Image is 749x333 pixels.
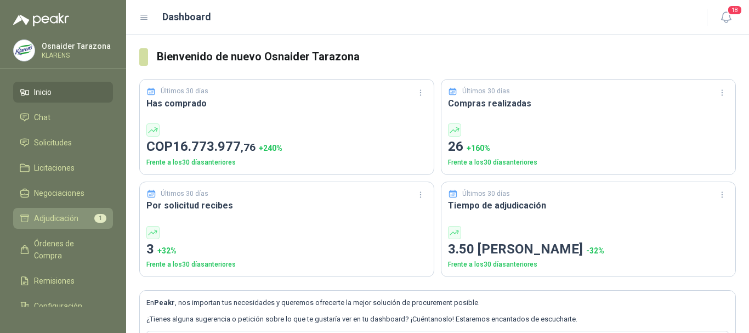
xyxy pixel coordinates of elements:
[13,183,113,204] a: Negociaciones
[13,233,113,266] a: Órdenes de Compra
[448,97,729,110] h3: Compras realizadas
[42,42,111,50] p: Osnaider Tarazona
[13,132,113,153] a: Solicitudes
[13,208,113,229] a: Adjudicación1
[146,157,427,168] p: Frente a los 30 días anteriores
[259,144,282,153] span: + 240 %
[448,239,729,260] p: 3.50 [PERSON_NAME]
[146,297,729,308] p: En , nos importan tus necesidades y queremos ofrecerte la mejor solución de procurement posible.
[34,187,84,199] span: Negociaciones
[34,275,75,287] span: Remisiones
[161,86,208,97] p: Últimos 30 días
[42,52,111,59] p: KLARENS
[448,199,729,212] h3: Tiempo de adjudicación
[34,162,75,174] span: Licitaciones
[94,214,106,223] span: 1
[146,259,427,270] p: Frente a los 30 días anteriores
[146,97,427,110] h3: Has comprado
[157,246,177,255] span: + 32 %
[34,300,82,312] span: Configuración
[34,111,50,123] span: Chat
[13,157,113,178] a: Licitaciones
[716,8,736,27] button: 18
[162,9,211,25] h1: Dashboard
[727,5,742,15] span: 18
[462,189,510,199] p: Últimos 30 días
[13,82,113,103] a: Inicio
[146,137,427,157] p: COP
[34,86,52,98] span: Inicio
[173,139,256,154] span: 16.773.977
[154,298,175,307] b: Peakr
[146,239,427,260] p: 3
[34,238,103,262] span: Órdenes de Compra
[13,13,69,26] img: Logo peakr
[34,212,78,224] span: Adjudicación
[34,137,72,149] span: Solicitudes
[448,137,729,157] p: 26
[13,270,113,291] a: Remisiones
[157,48,736,65] h3: Bienvenido de nuevo Osnaider Tarazona
[467,144,490,153] span: + 160 %
[146,199,427,212] h3: Por solicitud recibes
[13,296,113,317] a: Configuración
[448,259,729,270] p: Frente a los 30 días anteriores
[462,86,510,97] p: Últimos 30 días
[448,157,729,168] p: Frente a los 30 días anteriores
[13,107,113,128] a: Chat
[161,189,208,199] p: Últimos 30 días
[146,314,729,325] p: ¿Tienes alguna sugerencia o petición sobre lo que te gustaría ver en tu dashboard? ¡Cuéntanoslo! ...
[14,40,35,61] img: Company Logo
[586,246,604,255] span: -32 %
[241,141,256,154] span: ,76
